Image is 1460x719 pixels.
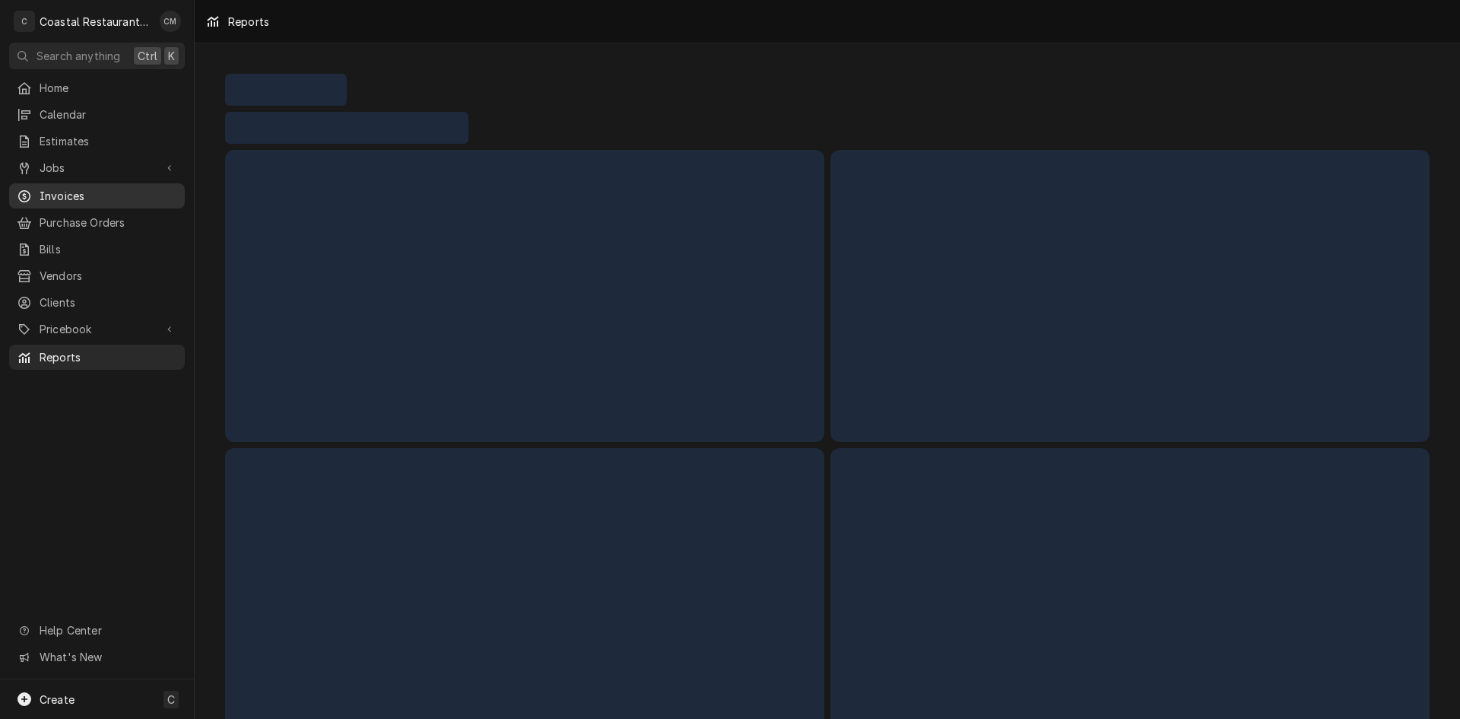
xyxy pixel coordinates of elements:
span: Pricebook [40,321,154,337]
span: Bills [40,241,177,257]
span: Clients [40,294,177,310]
span: K [168,48,175,64]
a: Purchase Orders [9,210,185,235]
span: Home [40,80,177,96]
span: Jobs [40,160,154,176]
span: Calendar [40,107,177,122]
a: Home [9,75,185,100]
a: Go to What's New [9,644,185,670]
a: Go to Jobs [9,155,185,180]
a: Calendar [9,102,185,127]
a: Reports [9,345,185,370]
span: Reports [40,349,177,365]
a: Estimates [9,129,185,154]
span: Create [40,693,75,706]
div: Coastal Restaurant Repair [40,14,151,30]
a: Go to Pricebook [9,317,185,342]
span: C [167,692,175,708]
span: Ctrl [138,48,157,64]
div: CM [160,11,181,32]
div: Chad McMaster's Avatar [160,11,181,32]
span: Estimates [40,133,177,149]
span: Vendors [40,268,177,284]
a: Clients [9,290,185,315]
a: Bills [9,237,185,262]
span: Help Center [40,622,176,638]
a: Vendors [9,263,185,288]
span: Search anything [36,48,120,64]
span: What's New [40,649,176,665]
div: C [14,11,35,32]
button: Search anythingCtrlK [9,43,185,69]
a: Go to Help Center [9,618,185,643]
span: Purchase Orders [40,215,177,231]
a: Invoices [9,183,185,208]
span: Invoices [40,188,177,204]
